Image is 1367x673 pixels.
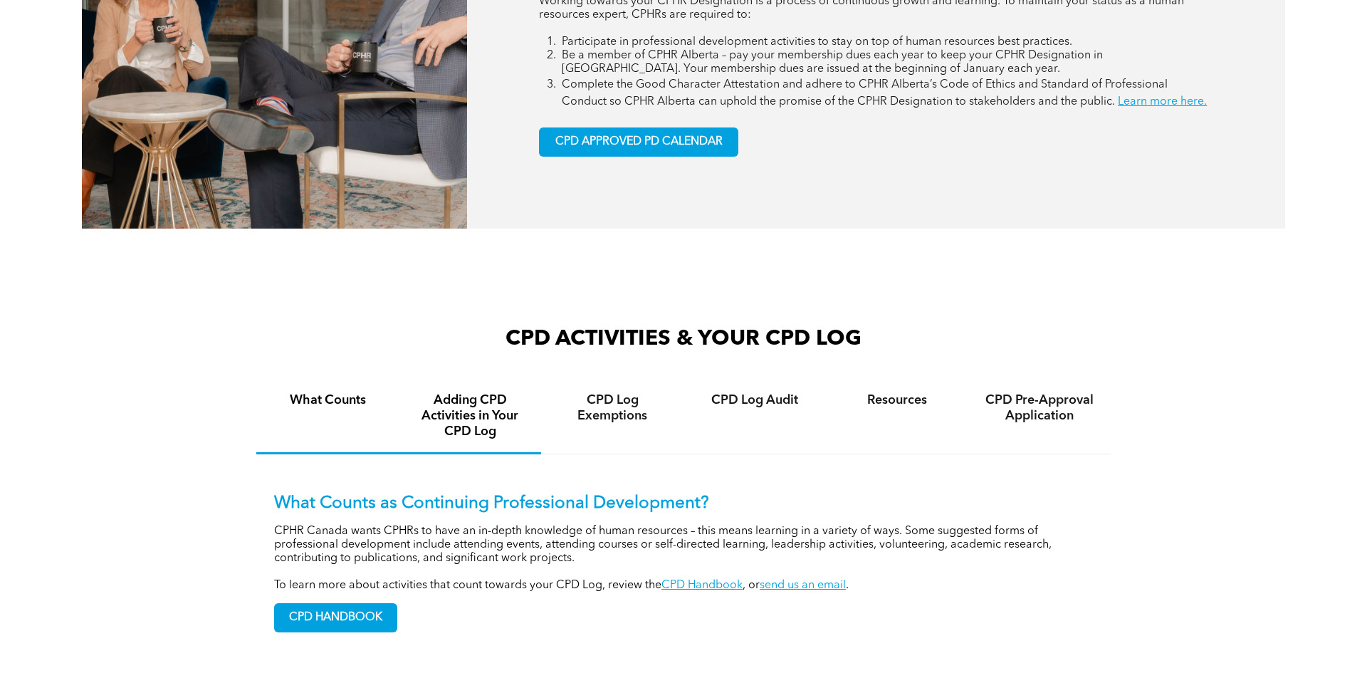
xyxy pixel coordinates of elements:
h4: CPD Pre-Approval Application [981,392,1098,424]
h4: Adding CPD Activities in Your CPD Log [412,392,528,439]
h4: Resources [839,392,955,408]
span: Be a member of CPHR Alberta – pay your membership dues each year to keep your CPHR Designation in... [562,50,1103,75]
h4: CPD Log Audit [696,392,813,408]
a: Learn more here. [1118,96,1207,108]
span: Complete the Good Character Attestation and adhere to CPHR Alberta’s Code of Ethics and Standard ... [562,79,1168,108]
a: CPD APPROVED PD CALENDAR [539,127,738,157]
p: CPHR Canada wants CPHRs to have an in-depth knowledge of human resources – this means learning in... [274,525,1093,565]
a: CPD HANDBOOK [274,603,397,632]
p: What Counts as Continuing Professional Development? [274,494,1093,514]
h4: What Counts [269,392,386,408]
p: To learn more about activities that count towards your CPD Log, review the , or . [274,579,1093,593]
span: CPD ACTIVITIES & YOUR CPD LOG [506,328,861,350]
a: CPD Handbook [661,580,743,591]
span: Participate in professional development activities to stay on top of human resources best practices. [562,36,1072,48]
span: CPD APPROVED PD CALENDAR [555,135,723,149]
span: CPD HANDBOOK [275,604,397,632]
h4: CPD Log Exemptions [554,392,671,424]
a: send us an email [760,580,846,591]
